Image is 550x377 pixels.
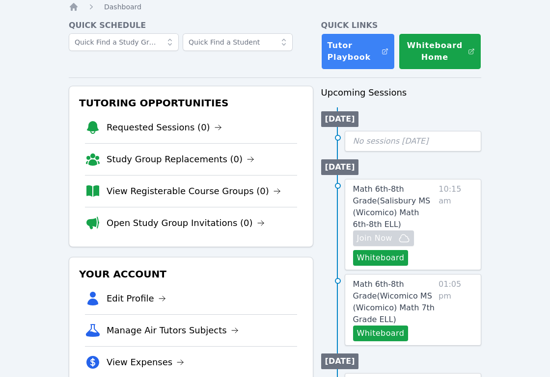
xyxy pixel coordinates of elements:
button: Whiteboard [353,250,409,266]
a: Dashboard [104,2,141,12]
button: Whiteboard Home [399,33,481,70]
li: [DATE] [321,353,359,369]
span: Dashboard [104,3,141,11]
h4: Quick Links [321,20,481,31]
span: 10:15 am [439,183,473,266]
button: Join Now [353,230,414,246]
span: Math 6th-8th Grade ( Wicomico MS (Wicomico) Math 7th Grade ELL ) [353,279,435,324]
a: Math 6th-8th Grade(Salisbury MS (Wicomico) Math 6th-8th ELL) [353,183,435,230]
span: 01:05 pm [439,278,473,341]
a: Math 6th-8th Grade(Wicomico MS (Wicomico) Math 7th Grade ELL) [353,278,435,326]
h4: Quick Schedule [69,20,313,31]
a: View Expenses [107,355,184,369]
input: Quick Find a Student [183,33,293,51]
h3: Tutoring Opportunities [77,94,305,112]
a: Open Study Group Invitations (0) [107,216,265,230]
span: No sessions [DATE] [353,136,429,146]
a: Requested Sessions (0) [107,121,222,134]
input: Quick Find a Study Group [69,33,179,51]
h3: Upcoming Sessions [321,86,481,100]
a: Tutor Playbook [321,33,395,70]
li: [DATE] [321,159,359,175]
a: View Registerable Course Groups (0) [107,184,281,198]
span: Math 6th-8th Grade ( Salisbury MS (Wicomico) Math 6th-8th ELL ) [353,184,431,229]
nav: Breadcrumb [69,2,481,12]
li: [DATE] [321,111,359,127]
a: Study Group Replacements (0) [107,152,254,166]
h3: Your Account [77,265,305,283]
span: Join Now [357,232,392,244]
button: Whiteboard [353,326,409,341]
a: Edit Profile [107,292,166,305]
a: Manage Air Tutors Subjects [107,324,239,337]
